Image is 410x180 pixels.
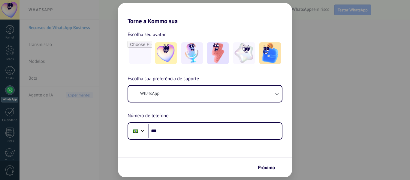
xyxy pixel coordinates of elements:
[259,42,281,64] img: -5.jpeg
[255,163,283,173] button: Próximo
[118,3,292,25] h2: Torne a Kommo sua
[128,75,199,83] span: Escolha sua preferência de suporte
[233,42,255,64] img: -4.jpeg
[130,125,141,137] div: Brazil: + 55
[128,112,168,120] span: Número de telefone
[155,42,177,64] img: -1.jpeg
[140,91,159,97] span: WhatsApp
[128,31,166,38] span: Escolha seu avatar
[181,42,203,64] img: -2.jpeg
[258,166,275,170] span: Próximo
[128,86,282,102] button: WhatsApp
[207,42,229,64] img: -3.jpeg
